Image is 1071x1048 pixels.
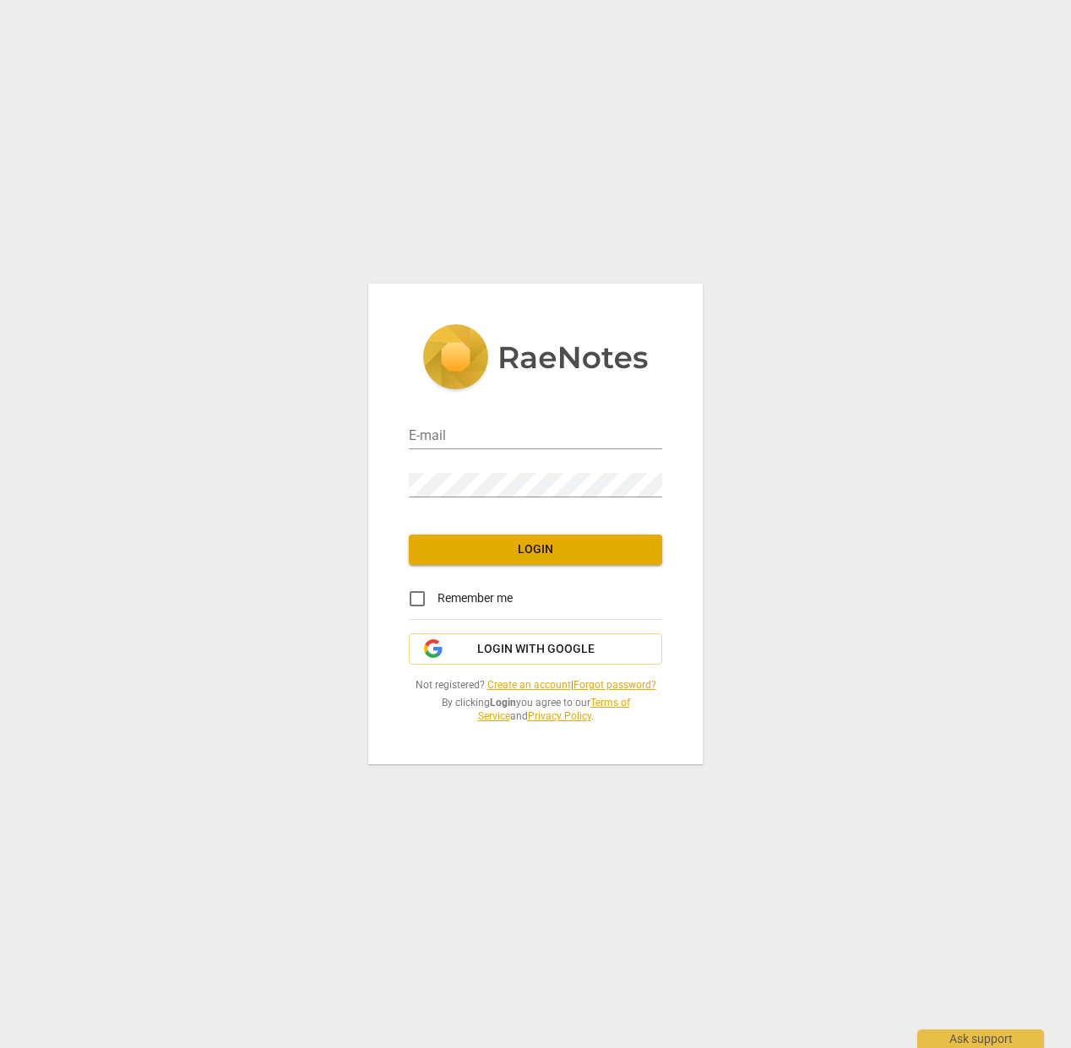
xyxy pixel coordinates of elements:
button: Login with Google [409,633,662,665]
div: Ask support [917,1029,1044,1048]
button: Login [409,535,662,565]
b: Login [490,697,516,709]
span: Login [422,541,649,558]
span: Login with Google [477,641,595,658]
a: Terms of Service [478,697,630,723]
a: Privacy Policy [528,710,591,722]
a: Forgot password? [574,679,656,691]
a: Create an account [487,679,571,691]
span: Not registered? | [409,678,662,692]
img: 5ac2273c67554f335776073100b6d88f.svg [422,324,649,394]
span: By clicking you agree to our and . [409,696,662,724]
span: Remember me [438,589,513,607]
